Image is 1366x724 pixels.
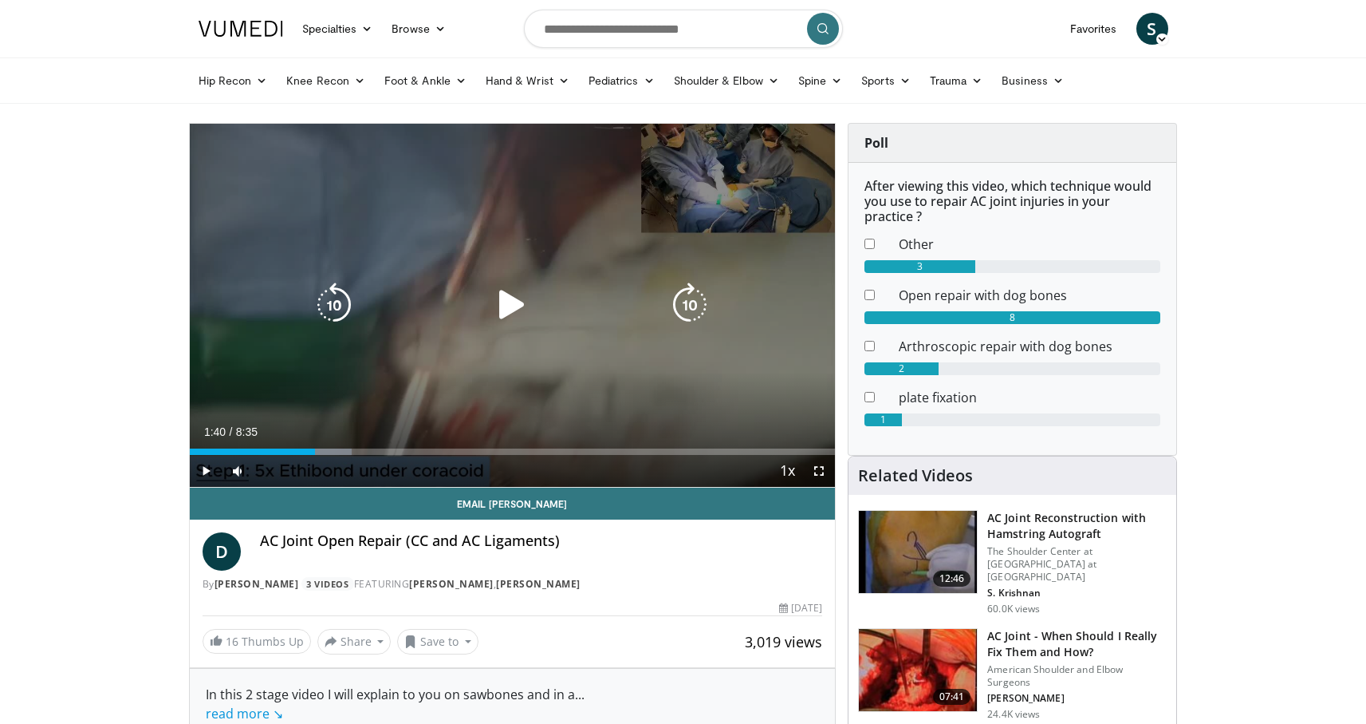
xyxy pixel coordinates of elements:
[858,466,973,485] h4: Related Videos
[864,179,1160,225] h6: After viewing this video, which technique would you use to repair AC joint injuries in your pract...
[375,65,476,97] a: Foot & Ankle
[887,286,1172,305] dd: Open repair with dog bones
[277,65,375,97] a: Knee Recon
[579,65,664,97] a: Pediatrics
[203,577,823,591] div: By FEATURING ,
[206,686,585,722] span: ...
[852,65,920,97] a: Sports
[887,337,1172,356] dd: Arthroscopic repair with dog bones
[887,235,1172,254] dd: Other
[199,21,283,37] img: VuMedi Logo
[664,65,789,97] a: Shoulder & Elbow
[190,488,836,520] a: Email [PERSON_NAME]
[858,628,1167,721] a: 07:41 AC Joint - When Should I Really Fix Them and How? American Shoulder and Elbow Surgeons [PER...
[397,629,478,655] button: Save to
[859,511,977,594] img: 134172_0000_1.png.150x105_q85_crop-smart_upscale.jpg
[859,629,977,712] img: mazz_3.png.150x105_q85_crop-smart_upscale.jpg
[301,577,354,591] a: 3 Videos
[189,65,278,97] a: Hip Recon
[230,425,233,438] span: /
[203,629,311,654] a: 16 Thumbs Up
[206,705,283,722] a: read more ↘
[887,388,1172,407] dd: plate fixation
[779,601,822,615] div: [DATE]
[864,260,975,273] div: 3
[1136,13,1168,45] a: S
[409,577,494,591] a: [PERSON_NAME]
[222,455,254,487] button: Mute
[987,708,1040,721] p: 24.4K views
[215,577,299,591] a: [PERSON_NAME]
[204,425,226,438] span: 1:40
[260,532,823,550] h4: AC Joint Open Repair (CC and AC Ligaments)
[203,532,241,571] a: D
[987,628,1167,660] h3: AC Joint - When Should I Really Fix Them and How?
[382,13,455,45] a: Browse
[987,692,1167,705] p: [PERSON_NAME]
[476,65,579,97] a: Hand & Wrist
[190,449,836,455] div: Progress Bar
[992,65,1073,97] a: Business
[226,634,238,649] span: 16
[920,65,993,97] a: Trauma
[789,65,852,97] a: Spine
[864,134,888,152] strong: Poll
[858,510,1167,615] a: 12:46 AC Joint Reconstruction with Hamstring Autograft The Shoulder Center at [GEOGRAPHIC_DATA] a...
[987,587,1167,599] p: S. Krishnan
[293,13,383,45] a: Specialties
[987,545,1167,584] p: The Shoulder Center at [GEOGRAPHIC_DATA] at [GEOGRAPHIC_DATA]
[987,663,1167,689] p: American Shoulder and Elbow Surgeons
[190,455,222,487] button: Play
[933,571,971,587] span: 12:46
[864,413,901,426] div: 1
[987,603,1040,615] p: 60.0K views
[1061,13,1127,45] a: Favorites
[864,362,939,375] div: 2
[864,311,1160,324] div: 8
[745,632,822,651] span: 3,019 views
[236,425,258,438] span: 8:35
[206,685,820,723] div: In this 2 stage video I will explain to you on sawbones and in a
[190,124,836,488] video-js: Video Player
[933,689,971,705] span: 07:41
[317,629,392,655] button: Share
[496,577,581,591] a: [PERSON_NAME]
[771,455,803,487] button: Playback Rate
[803,455,835,487] button: Fullscreen
[987,510,1167,542] h3: AC Joint Reconstruction with Hamstring Autograft
[524,10,843,48] input: Search topics, interventions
